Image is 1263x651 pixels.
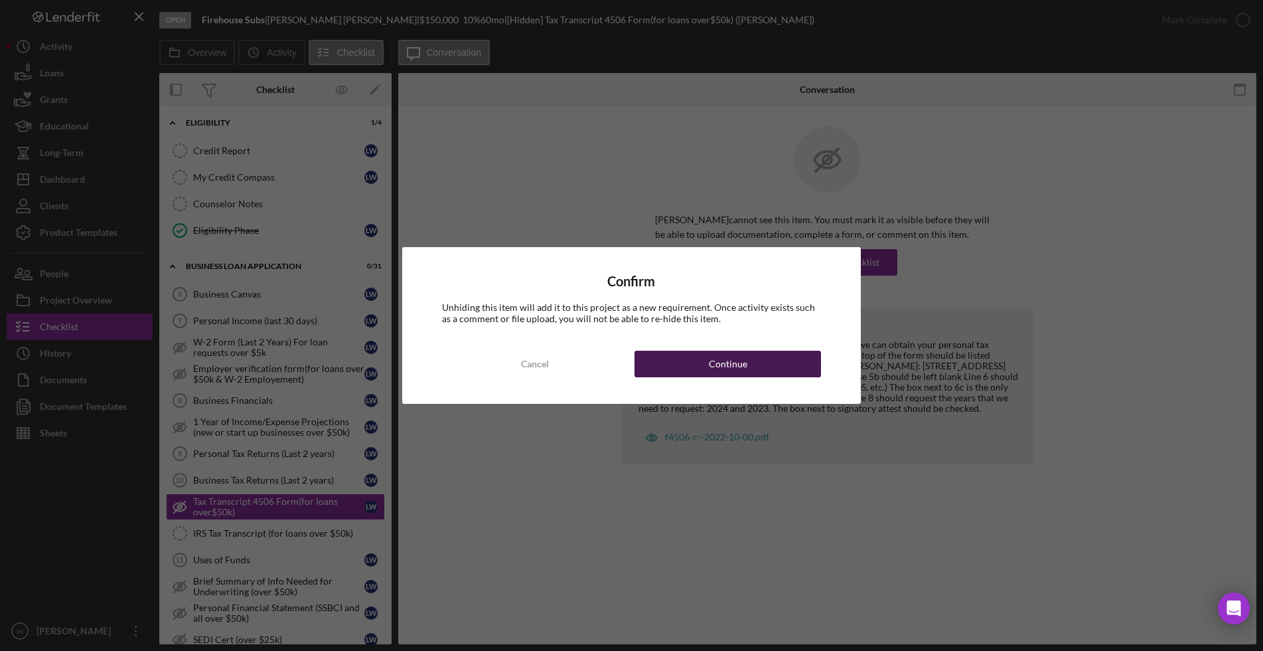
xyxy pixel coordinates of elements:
[634,351,820,377] button: Continue
[442,302,821,324] div: Unhiding this item will add it to this project as a new requirement. Once activity exists such as...
[442,274,821,289] h4: Confirm
[521,351,549,377] div: Cancel
[1218,593,1250,624] div: Open Intercom Messenger
[442,351,628,377] button: Cancel
[709,351,747,377] div: Continue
